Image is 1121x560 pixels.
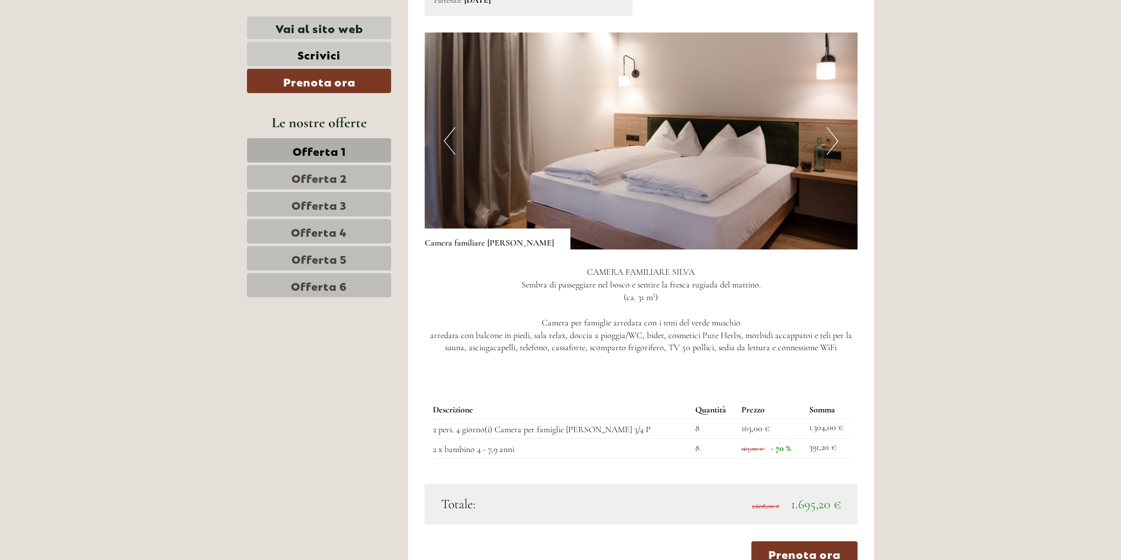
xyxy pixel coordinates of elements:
th: Descrizione [433,401,691,418]
a: Prenota ora [247,69,391,93]
td: 8 [691,419,737,439]
td: 2 pers. 4 giorno(i) Camera per famiglie [PERSON_NAME] 3/4 P [433,419,691,439]
td: 1.304,00 € [805,419,849,439]
td: 391,20 € [805,438,849,458]
span: Offerta 4 [291,224,347,239]
td: 2 x bambino 4 - 7,9 anni [433,438,691,458]
div: Le nostre offerte [247,112,391,133]
span: Offerta 2 [292,170,347,185]
div: Camera familiare [PERSON_NAME] [425,229,570,249]
th: Prezzo [737,401,805,418]
th: Quantità [691,401,737,418]
button: Next [827,127,838,155]
a: Vai al sito web [247,17,391,39]
div: Totale: [433,495,641,514]
span: Offerta 1 [293,143,346,158]
span: - 70 % [771,443,791,454]
img: image [425,32,858,249]
span: Offerta 6 [291,278,347,293]
a: Scrivici [247,42,391,66]
span: 1.695,20 € [791,496,841,512]
span: Offerta 3 [292,197,347,212]
span: 163,00 € [741,445,763,453]
button: Previous [444,127,455,155]
span: 2.608,00 € [752,502,779,510]
th: Somma [805,401,849,418]
span: 163,00 € [741,423,770,434]
span: Offerta 5 [292,251,347,266]
td: 8 [691,438,737,458]
p: CAMERA FAMILIARE SILVA Sembra di passeggiare nel bosco e sentire la fresca rugiada del mattino. (... [425,266,858,354]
